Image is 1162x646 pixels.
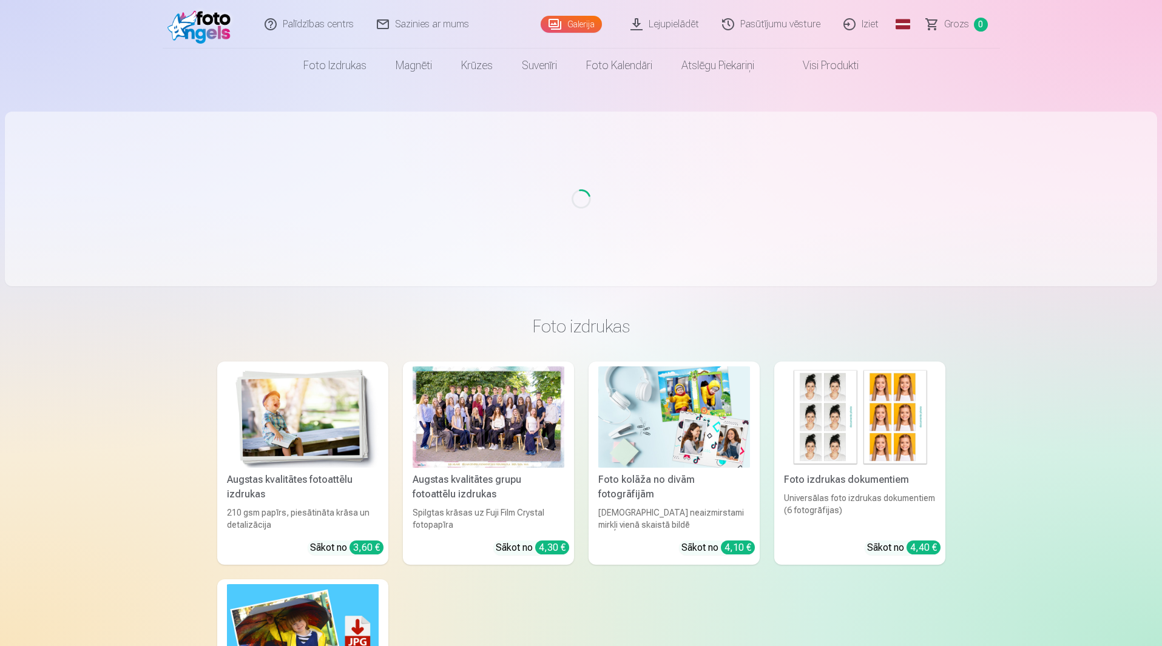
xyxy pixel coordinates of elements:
a: Foto izdrukas dokumentiemFoto izdrukas dokumentiemUniversālas foto izdrukas dokumentiem (6 fotogr... [774,362,945,565]
div: 3,60 € [350,540,383,554]
a: Foto kolāža no divām fotogrāfijāmFoto kolāža no divām fotogrāfijām[DEMOGRAPHIC_DATA] neaizmirstam... [589,362,760,565]
img: Foto kolāža no divām fotogrāfijām [598,366,750,468]
div: Sākot no [496,540,569,555]
a: Augstas kvalitātes grupu fotoattēlu izdrukasSpilgtas krāsas uz Fuji Film Crystal fotopapīraSākot ... [403,362,574,565]
span: Grozs [944,17,969,32]
img: /fa1 [167,5,237,44]
a: Galerija [541,16,602,33]
div: 210 gsm papīrs, piesātināta krāsa un detalizācija [222,506,383,531]
h3: Foto izdrukas [227,315,936,337]
a: Augstas kvalitātes fotoattēlu izdrukasAugstas kvalitātes fotoattēlu izdrukas210 gsm papīrs, piesā... [217,362,388,565]
div: Universālas foto izdrukas dokumentiem (6 fotogrāfijas) [779,492,941,531]
img: Foto izdrukas dokumentiem [784,366,936,468]
div: 4,40 € [907,540,941,554]
div: Spilgtas krāsas uz Fuji Film Crystal fotopapīra [408,506,569,531]
div: Augstas kvalitātes grupu fotoattēlu izdrukas [408,473,569,502]
div: 4,10 € [721,540,755,554]
div: Sākot no [681,540,755,555]
a: Magnēti [381,49,447,82]
a: Krūzes [447,49,507,82]
a: Atslēgu piekariņi [667,49,769,82]
a: Foto izdrukas [289,49,381,82]
div: Augstas kvalitātes fotoattēlu izdrukas [222,473,383,502]
div: Sākot no [310,540,383,555]
div: Sākot no [867,540,941,555]
div: Foto izdrukas dokumentiem [779,473,941,487]
a: Foto kalendāri [572,49,667,82]
a: Visi produkti [769,49,873,82]
div: 4,30 € [535,540,569,554]
span: 0 [974,18,988,32]
div: Foto kolāža no divām fotogrāfijām [593,473,755,502]
img: Augstas kvalitātes fotoattēlu izdrukas [227,366,379,468]
a: Suvenīri [507,49,572,82]
div: [DEMOGRAPHIC_DATA] neaizmirstami mirkļi vienā skaistā bildē [593,506,755,531]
